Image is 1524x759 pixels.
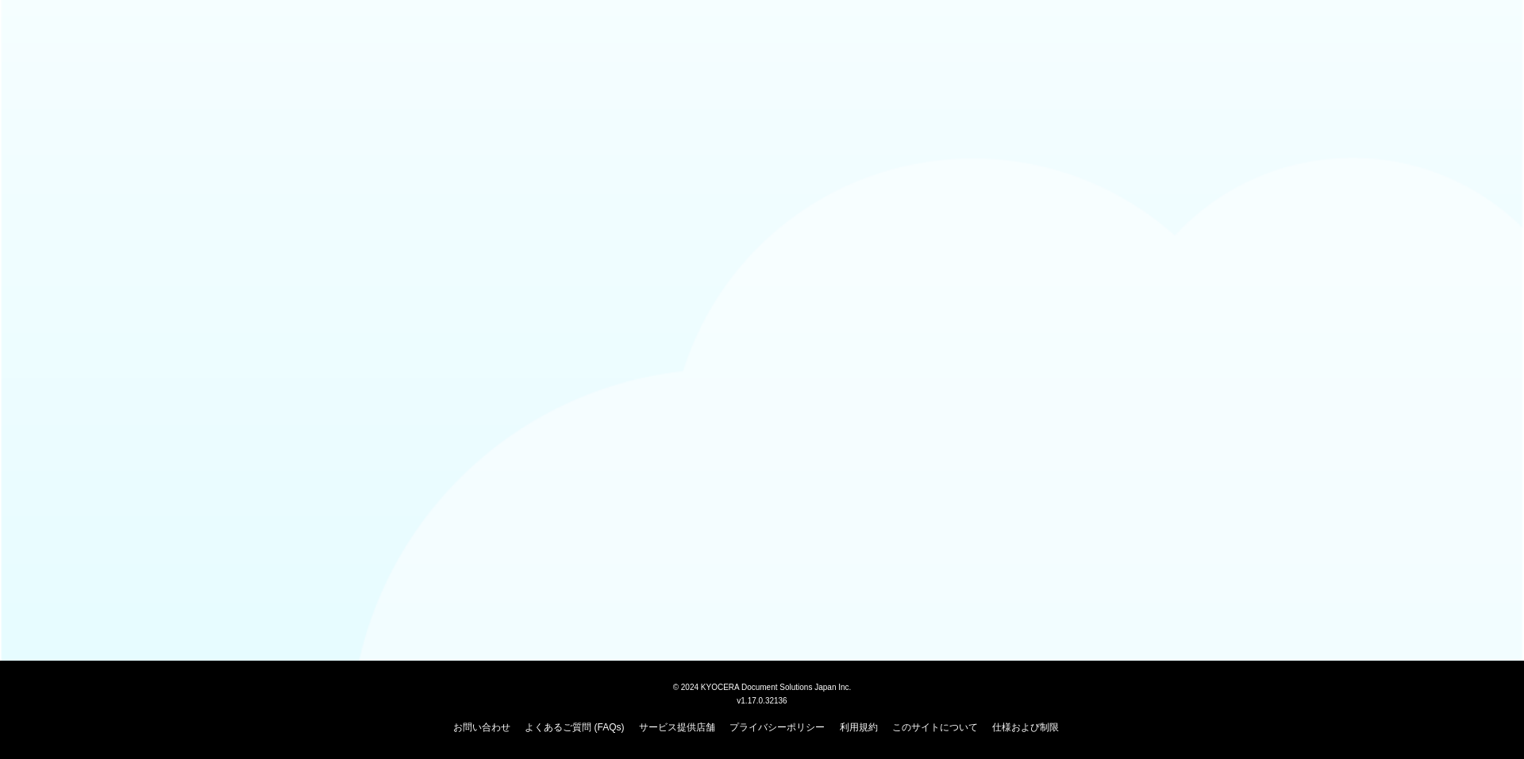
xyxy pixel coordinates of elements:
a: このサイトについて [892,722,978,733]
span: © 2024 KYOCERA Document Solutions Japan Inc. [673,681,852,692]
a: 仕様および制限 [992,722,1059,733]
span: v1.17.0.32136 [737,696,787,705]
a: 利用規約 [840,722,878,733]
a: よくあるご質問 (FAQs) [525,722,624,733]
a: プライバシーポリシー [729,722,825,733]
a: サービス提供店舗 [639,722,715,733]
a: お問い合わせ [453,722,510,733]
